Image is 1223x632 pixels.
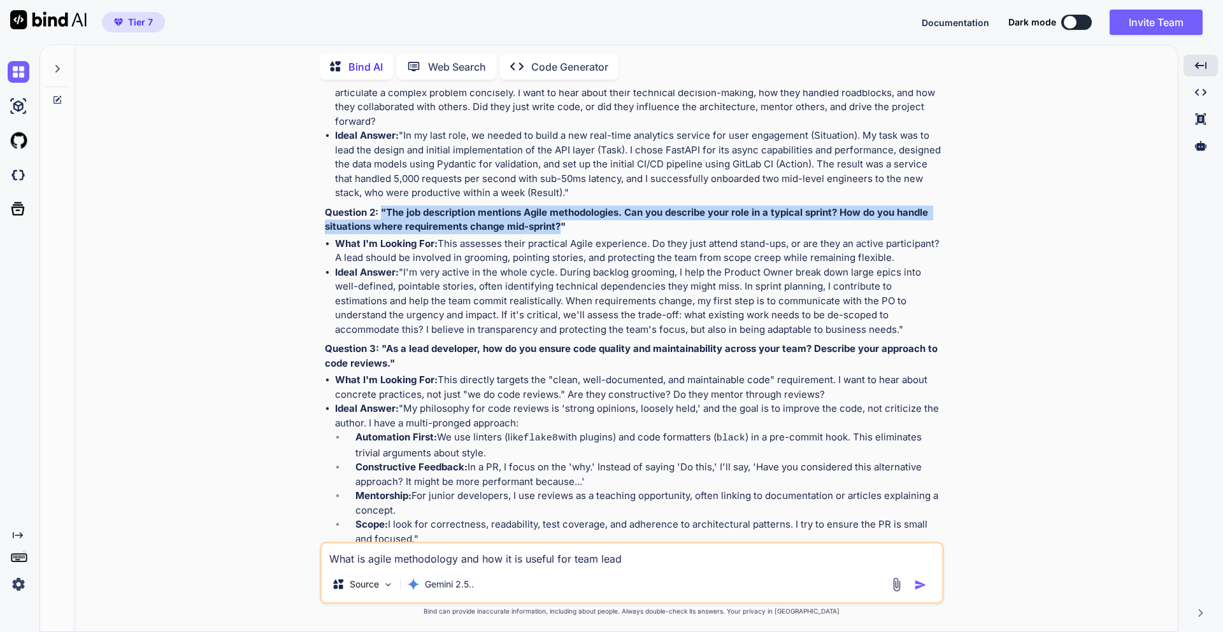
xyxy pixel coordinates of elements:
li: "My philosophy for code reviews is 'strong opinions, loosely held,' and the goal is to improve th... [335,402,941,546]
img: Bind AI [10,10,87,29]
button: premiumTier 7 [102,12,165,32]
li: "I'm very active in the whole cycle. During backlog grooming, I help the Product Owner break down... [335,265,941,337]
p: Web Search [428,59,486,74]
strong: What I'm Looking For: [335,374,438,386]
img: darkCloudIdeIcon [8,164,29,186]
strong: What I'm Looking For: [335,237,438,249]
p: Code Generator [531,59,608,74]
strong: Ideal Answer: [335,266,399,278]
li: I'm listening for the . A senior candidate should be able to articulate a complex problem concise... [335,71,941,129]
img: ai-studio [8,95,29,117]
strong: Ideal Answer: [335,129,399,141]
strong: Mentorship: [355,489,411,502]
strong: Automation First: [355,431,437,443]
p: Gemini 2.5.. [425,578,474,591]
img: settings [8,573,29,595]
img: premium [114,18,123,26]
strong: Constructive Feedback: [355,461,468,473]
li: We use linters (like with plugins) and code formatters ( ) in a pre-commit hook. This eliminates ... [345,430,941,460]
img: Gemini 2.5 Pro [407,578,420,591]
li: "In my last role, we needed to build a new real-time analytics service for user engagement (Situa... [335,129,941,200]
img: icon [914,579,927,591]
li: This directly targets the "clean, well-documented, and maintainable code" requirement. I want to ... [335,373,941,402]
code: flake8 [524,433,558,444]
strong: Question 3: "As a lead developer, how do you ensure code quality and maintainability across your ... [325,342,940,369]
img: githubLight [8,130,29,151]
strong: Ideal Answer: [335,402,399,414]
span: Documentation [922,17,989,28]
p: Bind can provide inaccurate information, including about people. Always double-check its answers.... [320,607,944,616]
span: Tier 7 [128,16,153,29]
img: Pick Models [383,579,394,590]
code: black [717,433,745,444]
strong: Question 2: "The job description mentions Agile methodologies. Can you describe your role in a ty... [325,206,931,233]
p: Bind AI [348,59,383,74]
button: Invite Team [1110,10,1203,35]
button: Documentation [922,16,989,29]
span: Dark mode [1008,16,1056,29]
li: I look for correctness, readability, test coverage, and adherence to architectural patterns. I tr... [345,517,941,546]
img: attachment [889,577,904,592]
p: Source [350,578,379,591]
li: For junior developers, I use reviews as a teaching opportunity, often linking to documentation or... [345,489,941,517]
li: This assesses their practical Agile experience. Do they just attend stand-ups, or are they an act... [335,237,941,265]
textarea: What is agile methodology and how it is useful for team lead [322,544,942,566]
img: chat [8,61,29,83]
strong: Scope: [355,518,388,530]
li: In a PR, I focus on the 'why.' Instead of saying 'Do this,' I'll say, 'Have you considered this a... [345,460,941,489]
